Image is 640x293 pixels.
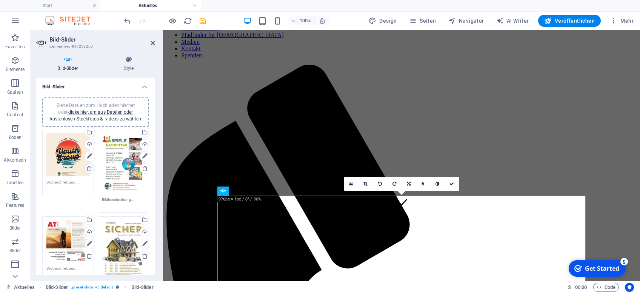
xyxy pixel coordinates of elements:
a: Wähle aus deinen Dateien, Stockfotos oder lade Dateien hoch [344,177,358,191]
div: Design (Strg+Alt+Y) [366,15,400,27]
span: Klick zum Auswählen. Doppelklick zum Bearbeiten [131,283,154,292]
h4: Style [102,56,155,72]
button: Design [366,15,400,27]
span: Code [597,283,615,292]
p: Favoriten [5,44,25,50]
i: Seite neu laden [183,17,192,25]
p: Spalten [7,89,23,95]
p: Tabellen [6,180,24,186]
p: Content [7,112,23,118]
div: Spielenachmittag1-k5-1CWTUwuOVkGDpAPUYGA.jpg [102,133,145,194]
img: Editor Logo [43,16,100,25]
span: Mehr [610,17,634,25]
button: reload [183,16,192,25]
h6: 100% [299,16,311,25]
div: TZE2025-k4zWoHM9GqpbtDN4aJNpyA.jpg [46,221,90,262]
div: 5 [56,1,63,8]
button: Veröffentlichen [538,15,601,27]
div: Get Started [20,7,55,15]
a: klicke hier, um aus Dateien oder kostenlosen Stockfotos & -videos zu wählen [50,109,141,122]
button: Seiten [406,15,439,27]
span: : [580,284,582,290]
button: Usercentrics [625,283,634,292]
button: Mehr [607,15,637,27]
a: Ausschneide-Modus [358,177,373,191]
a: 90° links drehen [373,177,387,191]
p: Features [6,202,24,208]
span: Ziehe Dateien zum Hochladen hierher oder [50,103,141,122]
h4: Aktuelles [100,2,201,10]
div: Get Started 5 items remaining, 0% complete [4,3,61,20]
span: Veröffentlichen [544,17,595,25]
p: Header [8,270,23,276]
div: Youthgroup-DE-0OBgazqlZzM9kJhqu1g.jpg [46,133,90,176]
a: 90° rechts drehen [387,177,402,191]
i: Save (Ctrl+S) [198,17,207,25]
p: Akkordeon [4,157,26,163]
p: Elemente [6,66,25,72]
a: Klick, um Auswahl aufzuheben. Doppelklick öffnet Seitenverwaltung [6,283,35,292]
span: Klick zum Auswählen. Doppelklick zum Bearbeiten [46,283,68,292]
i: Dieses Element ist ein anpassbares Preset [116,285,119,289]
a: Bestätigen ( Strg ⏎ ) [445,177,459,191]
button: save [198,16,207,25]
p: Boxen [9,134,22,140]
span: Navigator [448,17,484,25]
h2: Bild-Slider [49,36,155,43]
h3: Element #ed-817258260 [49,43,140,50]
span: 00 00 [575,283,587,292]
a: Graustufen [430,177,445,191]
nav: breadcrumb [46,283,154,292]
p: Slider [9,248,21,254]
h6: Session-Zeit [567,283,587,292]
i: Bei Größenänderung Zoomstufe automatisch an das gewählte Gerät anpassen. [319,17,326,24]
button: undo [123,16,132,25]
button: Code [593,283,619,292]
span: AI Writer [496,17,529,25]
span: Design [369,17,397,25]
a: Ausrichtung ändern [402,177,416,191]
span: Seiten [409,17,436,25]
div: Flyervorderseite1-g9mDvMLZqYukLT1aC-GN7g.jpg [102,221,145,281]
span: . preset-slider-v3-default [71,283,113,292]
i: Rückgängig: Slider-Bilder bearbeiten (Strg+Z) [123,17,132,25]
button: AI Writer [493,15,532,27]
a: Weichzeichnen [416,177,430,191]
button: Klicke hier, um den Vorschau-Modus zu verlassen [168,16,177,25]
p: Bilder [9,225,21,231]
button: Navigator [445,15,487,27]
button: 100% [288,16,315,25]
h4: Bild-Slider [36,78,155,91]
h4: Bild-Slider [36,56,102,72]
